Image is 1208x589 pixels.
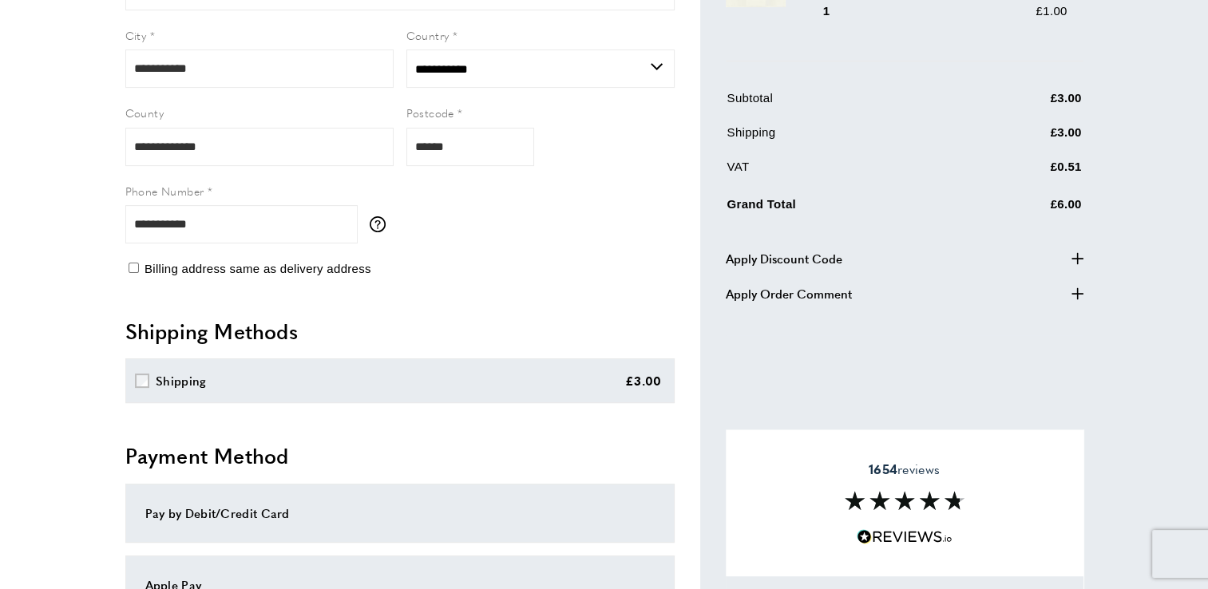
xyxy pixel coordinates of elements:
[869,460,897,478] strong: 1654
[726,249,842,268] span: Apply Discount Code
[625,371,662,390] div: £3.00
[822,2,853,21] div: 1
[145,504,655,523] div: Pay by Debit/Credit Card
[727,89,970,120] td: Subtotal
[370,216,394,232] button: More information
[125,317,675,346] h2: Shipping Methods
[406,105,454,121] span: Postcode
[845,491,964,510] img: Reviews section
[1036,4,1067,18] span: £1.00
[156,371,206,390] div: Shipping
[869,461,940,477] span: reviews
[727,123,970,154] td: Shipping
[972,192,1082,226] td: £6.00
[972,123,1082,154] td: £3.00
[125,183,204,199] span: Phone Number
[129,263,139,273] input: Billing address same as delivery address
[125,105,164,121] span: County
[406,27,450,43] span: Country
[972,157,1082,188] td: £0.51
[125,27,147,43] span: City
[145,262,371,275] span: Billing address same as delivery address
[726,284,852,303] span: Apply Order Comment
[125,441,675,470] h2: Payment Method
[972,89,1082,120] td: £3.00
[857,529,953,544] img: Reviews.io 5 stars
[727,157,970,188] td: VAT
[727,192,970,226] td: Grand Total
